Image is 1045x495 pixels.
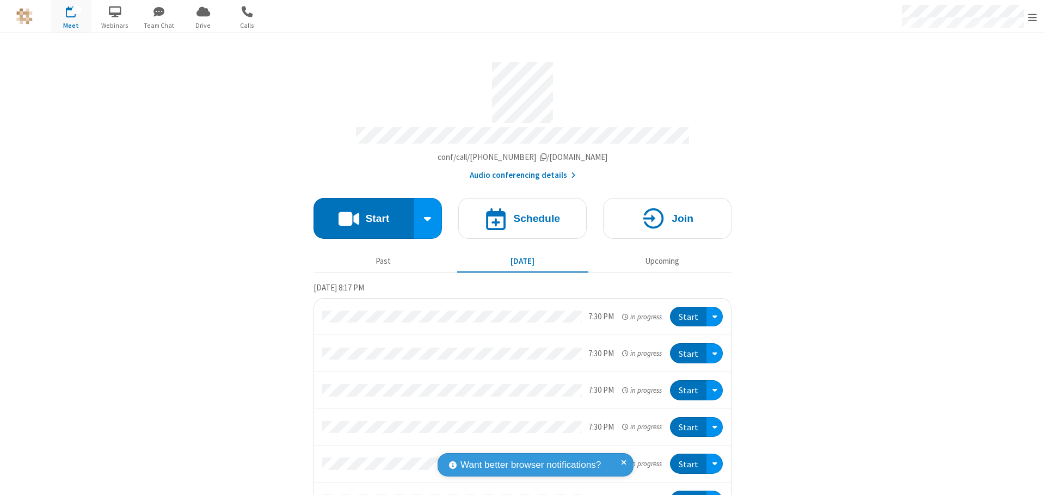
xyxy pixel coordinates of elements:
button: Audio conferencing details [470,169,576,182]
span: Calls [227,21,268,30]
button: Upcoming [597,251,728,271]
span: Want better browser notifications? [460,458,601,472]
span: [DATE] 8:17 PM [313,282,364,293]
div: Open menu [706,417,723,437]
section: Account details [313,54,731,182]
em: in progress [622,312,662,322]
div: 7:30 PM [588,384,614,397]
button: Start [670,454,706,474]
h4: Start [365,213,389,224]
h4: Schedule [513,213,560,224]
span: Webinars [95,21,136,30]
button: Schedule [458,198,587,239]
em: in progress [622,348,662,358]
div: Open menu [706,454,723,474]
img: QA Selenium DO NOT DELETE OR CHANGE [16,8,33,24]
button: Start [670,417,706,437]
div: 13 [72,6,82,14]
button: Start [313,198,414,239]
div: 7:30 PM [588,348,614,360]
em: in progress [622,459,662,469]
button: Copy my meeting room linkCopy my meeting room link [438,151,608,164]
span: Copy my meeting room link [438,152,608,162]
button: Start [670,307,706,327]
div: Open menu [706,380,723,400]
div: 7:30 PM [588,421,614,434]
em: in progress [622,385,662,395]
em: in progress [622,422,662,432]
div: 7:30 PM [588,311,614,323]
h4: Join [672,213,693,224]
button: Start [670,380,706,400]
button: Start [670,343,706,363]
div: Open menu [706,307,723,327]
button: Join [603,198,731,239]
div: Open menu [706,343,723,363]
div: Start conference options [414,198,442,239]
span: Team Chat [139,21,180,30]
button: Past [318,251,449,271]
button: [DATE] [457,251,588,271]
span: Meet [51,21,91,30]
span: Drive [183,21,224,30]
